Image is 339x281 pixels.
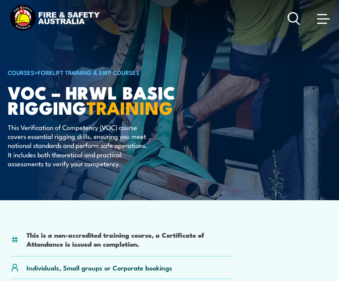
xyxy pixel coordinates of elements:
[26,263,172,272] p: Individuals, Small groups or Corporate bookings
[26,230,233,249] li: This is a non-accredited training course, a Certificate of Attendance is issued on completion.
[87,94,173,121] strong: TRAINING
[8,68,34,76] a: COURSES
[38,68,139,76] a: Forklift Training & EWP Courses
[8,68,200,77] h6: >
[8,84,200,115] h1: VOC – HRWL Basic Rigging
[8,123,150,168] p: This Verification of Competency (VOC) course covers essential rigging skills, ensuring you meet n...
